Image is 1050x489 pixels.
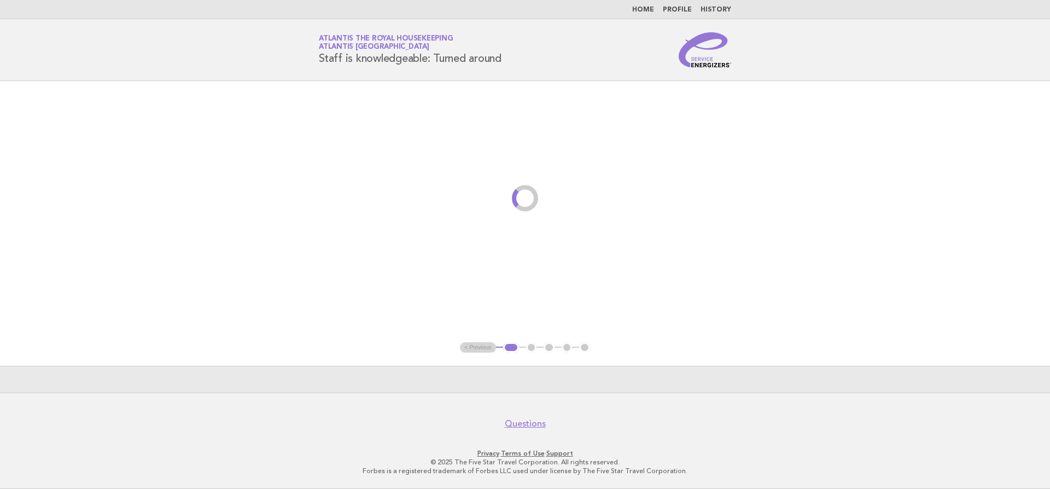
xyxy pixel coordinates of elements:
p: © 2025 The Five Star Travel Corporation. All rights reserved. [190,458,860,467]
a: Atlantis the Royal HousekeepingAtlantis [GEOGRAPHIC_DATA] [319,35,453,50]
p: · · [190,449,860,458]
a: Privacy [477,450,499,457]
a: Questions [505,418,546,429]
img: Service Energizers [679,32,731,67]
a: Home [632,7,654,13]
a: Terms of Use [501,450,545,457]
a: Profile [663,7,692,13]
p: Forbes is a registered trademark of Forbes LLC used under license by The Five Star Travel Corpora... [190,467,860,475]
span: Atlantis [GEOGRAPHIC_DATA] [319,44,429,51]
a: History [701,7,731,13]
h1: Staff is knowledgeable: Turned around [319,36,501,64]
a: Support [546,450,573,457]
